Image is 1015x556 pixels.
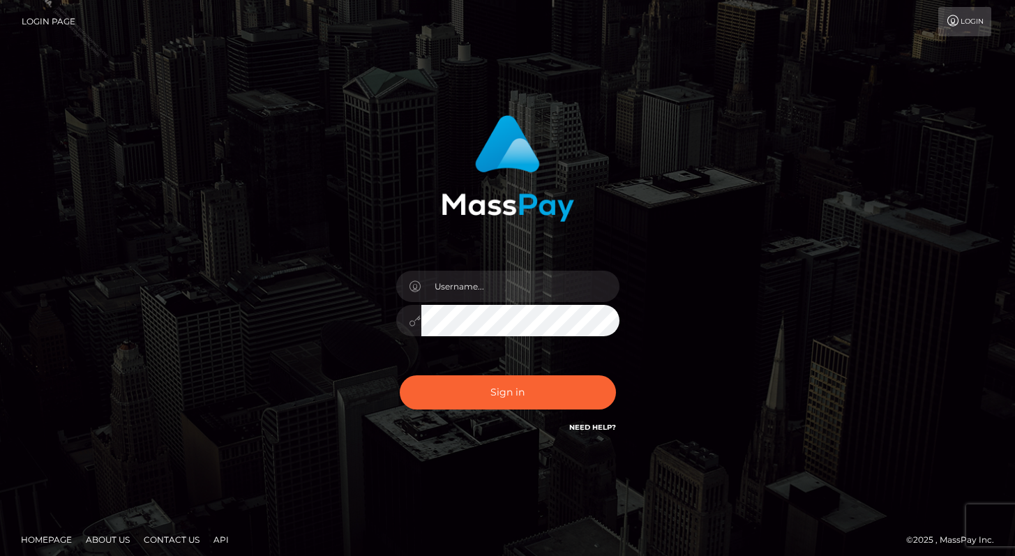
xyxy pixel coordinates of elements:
[80,529,135,550] a: About Us
[208,529,234,550] a: API
[22,7,75,36] a: Login Page
[938,7,991,36] a: Login
[906,532,1005,548] div: © 2025 , MassPay Inc.
[400,375,616,410] button: Sign in
[15,529,77,550] a: Homepage
[442,115,574,222] img: MassPay Login
[569,423,616,432] a: Need Help?
[138,529,205,550] a: Contact Us
[421,271,619,302] input: Username...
